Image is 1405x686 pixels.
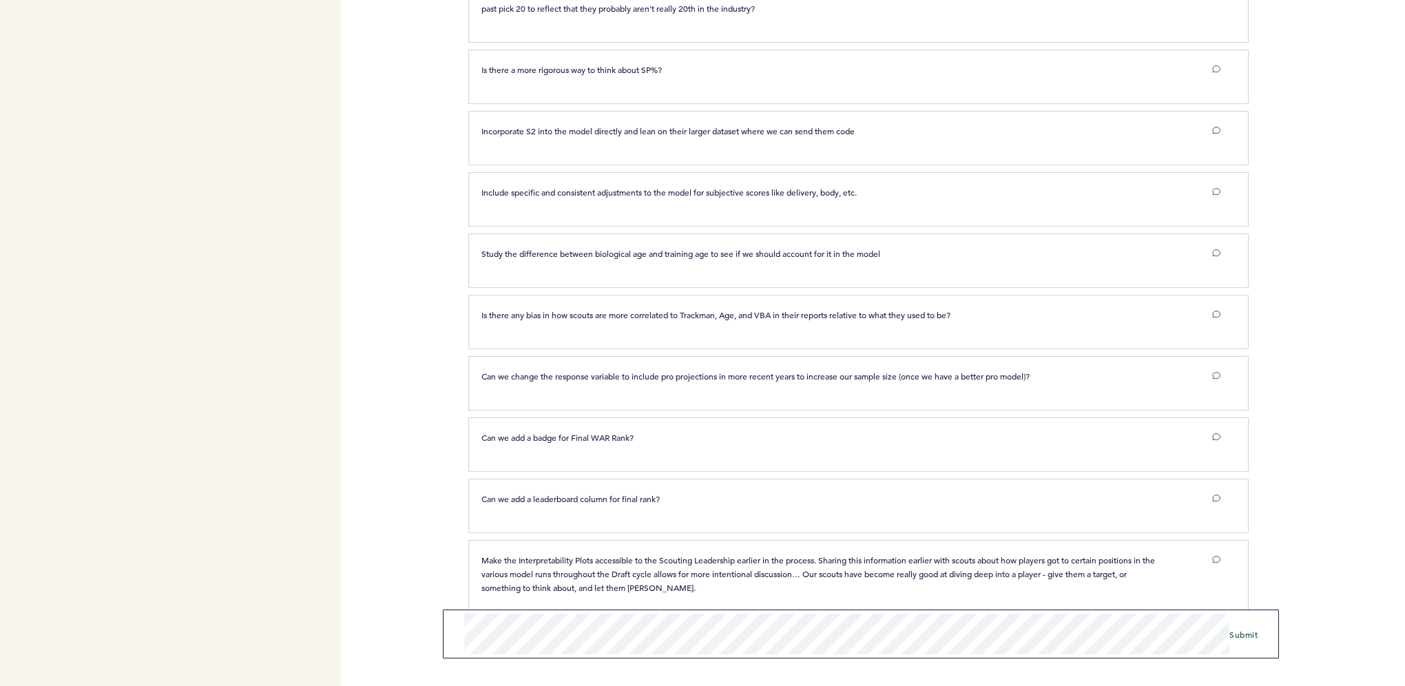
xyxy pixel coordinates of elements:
[1229,627,1258,641] button: Submit
[1229,629,1258,640] span: Submit
[481,64,662,75] span: Is there a more rigorous way to think about SP%?
[481,432,634,443] span: Can we add a badge for Final WAR Rank?
[481,371,1030,382] span: Can we change the response variable to include pro projections in more recent years to increase o...
[481,309,950,320] span: Is there any bias in how scouts are more correlated to Trackman, Age, and VBA in their reports re...
[481,493,660,504] span: Can we add a leaderboard column for final rank?
[481,248,880,259] span: Study the difference between biological age and training age to see if we should account for it i...
[481,187,857,198] span: Include specific and consistent adjustments to the model for subjective scores like delivery, bod...
[481,125,855,136] span: Incorporate S2 into the model directly and lean on their larger dataset where we can send them code
[481,554,1157,593] span: Make the Interpretability Plots accessible to the Scouting Leadership earlier in the process. Sha...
